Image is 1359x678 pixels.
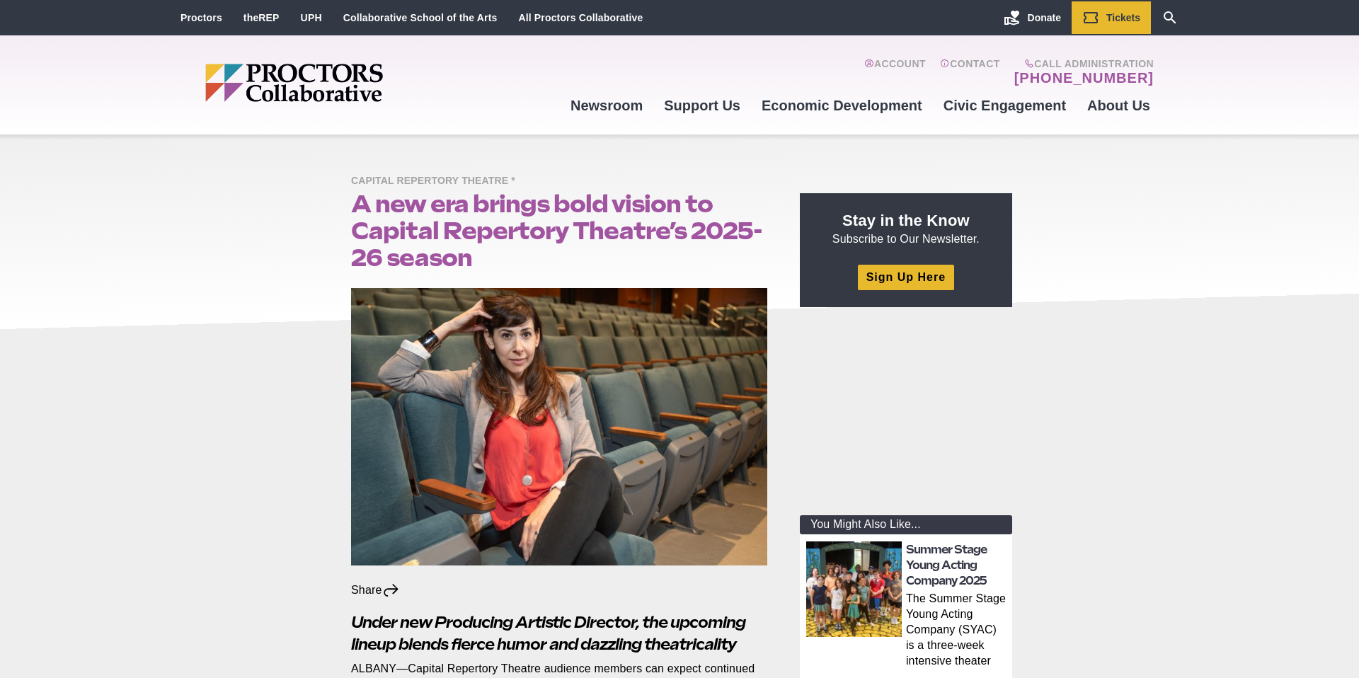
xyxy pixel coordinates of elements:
a: Capital Repertory Theatre * [351,174,522,186]
a: Sign Up Here [858,265,954,289]
span: Tickets [1106,12,1140,23]
a: Support Us [653,86,751,125]
span: Donate [1028,12,1061,23]
strong: Stay in the Know [842,212,970,229]
div: You Might Also Like... [800,515,1012,534]
a: Proctors [180,12,222,23]
a: Newsroom [560,86,653,125]
a: Economic Development [751,86,933,125]
a: Donate [993,1,1072,34]
a: UPH [301,12,322,23]
a: Tickets [1072,1,1151,34]
p: Subscribe to Our Newsletter. [817,210,995,247]
a: Search [1151,1,1189,34]
span: Capital Repertory Theatre * [351,173,522,190]
iframe: Advertisement [800,324,1012,501]
div: Share [351,582,400,598]
a: [PHONE_NUMBER] [1014,69,1154,86]
a: Civic Engagement [933,86,1077,125]
a: Summer Stage Young Acting Company 2025 [906,543,987,588]
a: Account [864,58,926,86]
a: Collaborative School of the Arts [343,12,498,23]
a: theREP [243,12,280,23]
p: The Summer Stage Young Acting Company (SYAC) is a three‑week intensive theater program held at [G... [906,591,1008,672]
img: Proctors logo [205,64,492,102]
span: Call Administration [1010,58,1154,69]
a: About Us [1077,86,1161,125]
h1: A new era brings bold vision to Capital Repertory Theatre’s 2025-26 season [351,190,767,271]
a: Contact [940,58,1000,86]
img: thumbnail: Summer Stage Young Acting Company 2025 [806,541,902,637]
a: All Proctors Collaborative [518,12,643,23]
em: Under new Producing Artistic Director, the upcoming lineup blends fierce humor and dazzling theat... [351,613,745,653]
